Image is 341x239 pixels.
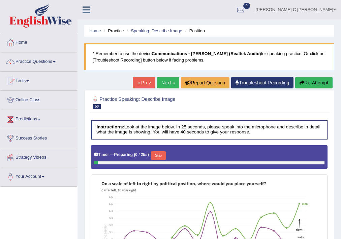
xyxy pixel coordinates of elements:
[0,52,77,69] a: Practice Questions
[91,120,328,140] h4: Look at the image below. In 25 seconds, please speak into the microphone and describe in detail w...
[243,3,250,9] span: 0
[0,129,77,146] a: Success Stories
[93,104,101,109] span: 50
[94,153,149,157] h5: Timer —
[181,77,229,88] button: Report Question
[134,152,135,157] b: (
[295,77,333,88] button: Re-Attempt
[151,151,165,160] button: Skip
[96,124,124,129] b: Instructions:
[0,148,77,165] a: Strategy Videos
[114,152,133,157] b: Preparing
[0,72,77,88] a: Tests
[131,28,182,33] a: Speaking: Describe Image
[183,28,205,34] li: Position
[84,43,334,70] blockquote: * Remember to use the device for speaking practice. Or click on [Troubleshoot Recording] button b...
[91,95,238,109] h2: Practice Speaking: Describe Image
[0,91,77,108] a: Online Class
[0,167,77,184] a: Your Account
[102,28,124,34] li: Practice
[0,33,77,50] a: Home
[89,28,101,33] a: Home
[135,152,147,157] b: 0 / 25s
[148,152,149,157] b: )
[231,77,293,88] a: Troubleshoot Recording
[157,77,179,88] a: Next »
[152,51,261,56] b: Communications - [PERSON_NAME] (Realtek Audio)
[0,110,77,127] a: Predictions
[133,77,155,88] a: « Prev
